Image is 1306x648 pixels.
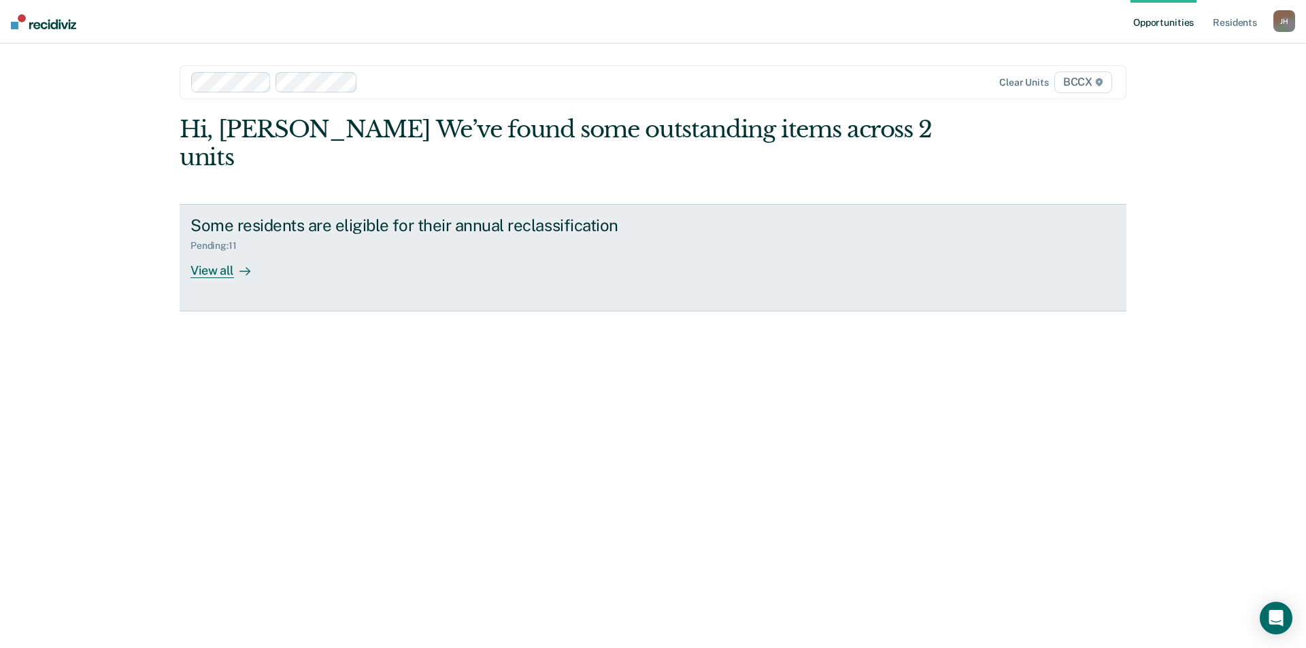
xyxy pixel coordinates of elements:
a: Some residents are eligible for their annual reclassificationPending:11View all [180,204,1126,311]
div: Clear units [999,77,1049,88]
div: Open Intercom Messenger [1260,602,1292,634]
div: Hi, [PERSON_NAME] We’ve found some outstanding items across 2 units [180,116,937,171]
div: J H [1273,10,1295,32]
div: Pending : 11 [190,240,248,252]
span: BCCX [1054,71,1112,93]
div: Some residents are eligible for their annual reclassification [190,216,668,235]
img: Recidiviz [11,14,76,29]
div: View all [190,252,267,278]
button: JH [1273,10,1295,32]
